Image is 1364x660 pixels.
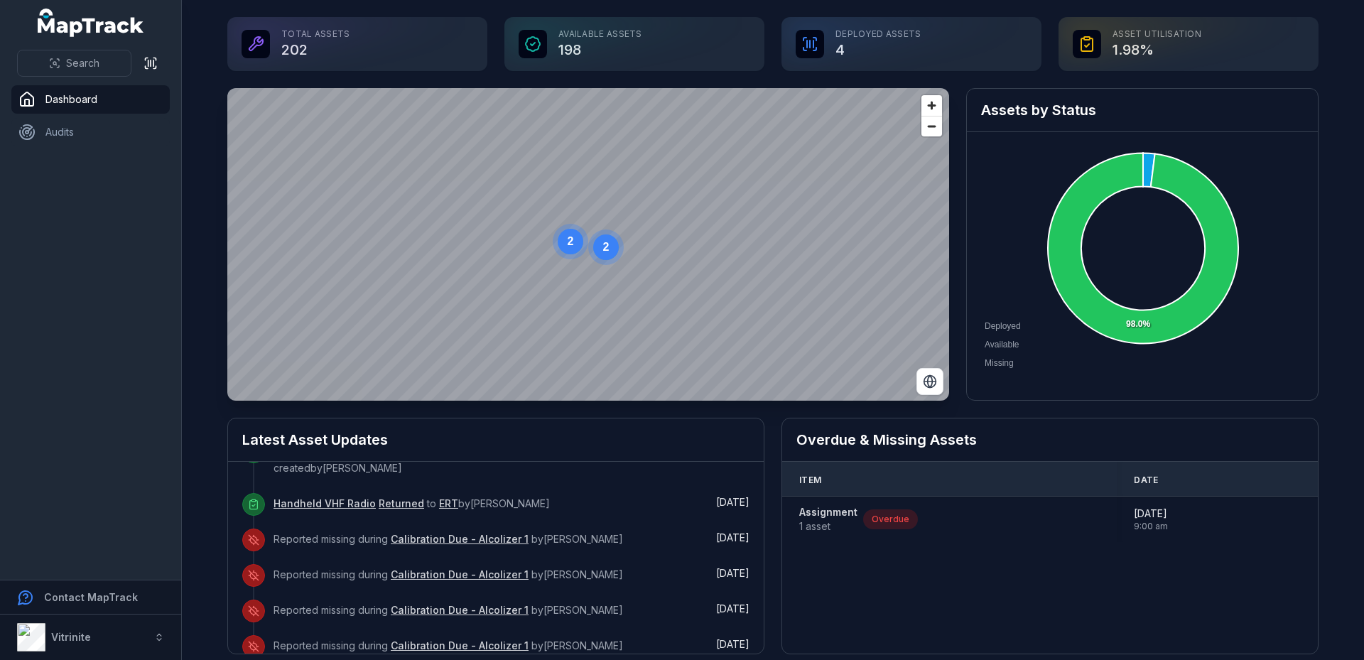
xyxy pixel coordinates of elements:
a: Audits [11,118,170,146]
span: 1 asset [799,519,857,534]
span: 9:00 am [1134,521,1168,532]
span: [DATE] [716,602,749,615]
strong: Vitrinite [51,631,91,643]
a: Calibration Due - Alcolizer 1 [391,568,529,582]
span: Search [66,56,99,70]
h2: Overdue & Missing Assets [796,430,1304,450]
text: 2 [568,235,574,247]
a: Dashboard [11,85,170,114]
h2: Assets by Status [981,100,1304,120]
button: Switch to Satellite View [916,368,943,395]
span: Reported missing during by [PERSON_NAME] [274,639,623,651]
a: Calibration Due - Alcolizer 1 [391,532,529,546]
span: Reported missing during by [PERSON_NAME] [274,568,623,580]
a: Handheld VHF Radio [274,497,376,511]
strong: Assignment [799,505,857,519]
button: Zoom in [921,95,942,116]
span: Date [1134,475,1158,486]
a: ERT [439,497,458,511]
a: Assignment1 asset [799,505,857,534]
div: Overdue [863,509,918,529]
span: [DATE] [716,496,749,508]
span: Item [799,475,821,486]
time: 9/10/2025, 3:02:14 PM [716,531,749,543]
time: 9/10/2025, 3:02:14 PM [716,638,749,650]
span: [DATE] [716,567,749,579]
time: 7/14/2025, 9:00:00 AM [1134,507,1168,532]
span: to by [PERSON_NAME] [274,497,550,509]
canvas: Map [227,88,949,401]
text: 2 [603,241,610,253]
span: Missing [985,358,1014,368]
a: MapTrack [38,9,144,37]
span: Reported missing during by [PERSON_NAME] [274,533,623,545]
span: Available [985,340,1019,350]
span: [DATE] [716,531,749,543]
a: Returned [379,497,424,511]
time: 9/10/2025, 3:06:48 PM [716,496,749,508]
button: Zoom out [921,116,942,136]
h2: Latest Asset Updates [242,430,749,450]
strong: Contact MapTrack [44,591,138,603]
span: [DATE] [716,638,749,650]
span: Deployed [985,321,1021,331]
time: 9/10/2025, 3:02:14 PM [716,602,749,615]
a: Calibration Due - Alcolizer 1 [391,639,529,653]
span: [DATE] [1134,507,1168,521]
button: Search [17,50,131,77]
time: 9/10/2025, 3:02:14 PM [716,567,749,579]
span: Reported missing during by [PERSON_NAME] [274,604,623,616]
a: Calibration Due - Alcolizer 1 [391,603,529,617]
